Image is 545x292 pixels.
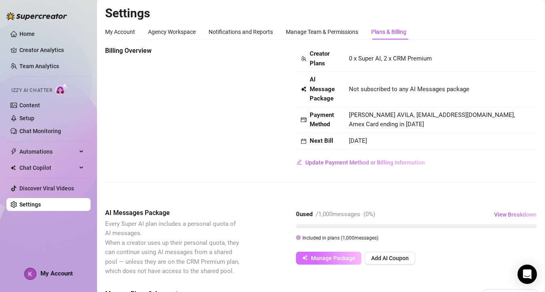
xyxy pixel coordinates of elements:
img: ACg8ocL72saKBvFe1TL5ApjO9SA9MRhws0f7SqlFDWAYguKbDE6eJA=s96-c [25,268,36,279]
span: 0 x Super AI, 2 x CRM Premium [349,55,432,62]
span: credit-card [301,117,306,123]
a: Creator Analytics [19,44,84,56]
span: team [301,56,306,62]
div: Plans & Billing [371,27,406,36]
span: My Account [40,270,73,277]
img: logo-BBDzfeDw.svg [6,12,67,20]
img: AI Chatter [55,83,68,95]
strong: Payment Method [310,111,334,128]
span: Not subscribed to any AI Messages package [349,85,469,94]
a: Chat Monitoring [19,128,61,134]
div: Notifications and Reports [209,27,273,36]
a: Settings [19,201,41,208]
button: Update Payment Method or Billing Information [296,156,425,169]
a: Content [19,102,40,108]
span: Izzy AI Chatter [11,87,52,94]
span: Chat Copilot [19,161,77,174]
button: Add AI Coupon [365,252,415,265]
span: edit [296,159,302,165]
span: AI Messages Package [105,208,241,218]
span: Billing Overview [105,46,241,56]
span: calendar [301,138,306,144]
button: Manage Package [296,252,361,265]
div: Agency Workspace [148,27,196,36]
span: Every Super AI plan includes a personal quota of AI messages. When a creator uses up their person... [105,220,239,275]
span: Add AI Coupon [371,255,409,261]
span: / 1,000 messages [316,211,360,218]
div: My Account [105,27,135,36]
span: Manage Package [311,255,355,261]
div: Manage Team & Permissions [286,27,358,36]
button: View Breakdown [494,208,537,221]
a: Setup [19,115,34,121]
span: thunderbolt [11,148,17,155]
strong: AI Message Package [310,76,335,102]
img: Chat Copilot [11,165,16,171]
span: [PERSON_NAME] AVILA, [EMAIL_ADDRESS][DOMAIN_NAME], Amex Card ending in [DATE] [349,111,515,128]
strong: Creator Plans [310,50,330,67]
span: View Breakdown [494,211,537,218]
a: Discover Viral Videos [19,185,74,192]
span: [DATE] [349,137,367,144]
a: Team Analytics [19,63,59,69]
span: Included in plans ( 1,000 messages) [302,235,378,241]
span: Update Payment Method or Billing Information [305,159,425,166]
a: Home [19,31,35,37]
div: Open Intercom Messenger [518,265,537,284]
h2: Settings [105,6,537,21]
strong: 0 used [296,211,313,218]
span: ( 0 %) [363,211,375,218]
span: Automations [19,145,77,158]
strong: Next Bill [310,137,333,144]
